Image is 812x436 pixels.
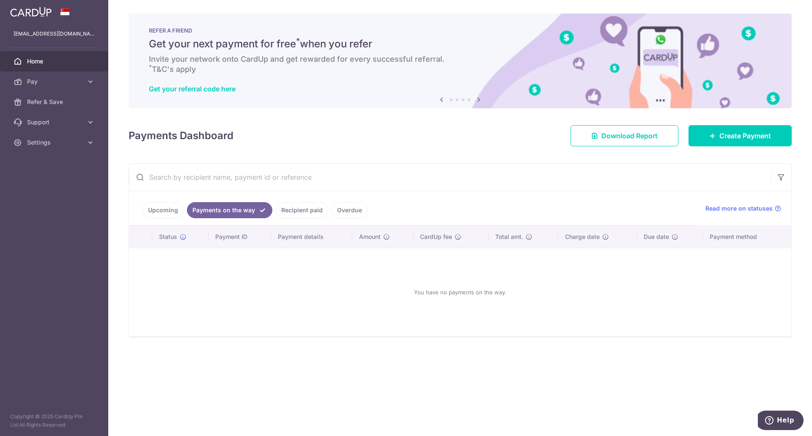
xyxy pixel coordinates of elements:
[149,37,771,51] h5: Get your next payment for free when you refer
[129,164,771,191] input: Search by recipient name, payment id or reference
[143,202,184,218] a: Upcoming
[149,27,771,34] p: REFER A FRIEND
[208,226,271,248] th: Payment ID
[420,233,452,241] span: CardUp fee
[27,138,83,147] span: Settings
[149,85,236,93] a: Get your referral code here
[705,204,773,213] span: Read more on statuses
[758,411,804,432] iframe: Opens a widget where you can find more information
[359,233,381,241] span: Amount
[689,125,792,146] a: Create Payment
[571,125,678,146] a: Download Report
[332,202,368,218] a: Overdue
[495,233,523,241] span: Total amt.
[14,30,95,38] p: [EMAIL_ADDRESS][DOMAIN_NAME]
[271,226,352,248] th: Payment details
[703,226,791,248] th: Payment method
[129,14,792,108] img: RAF banner
[27,77,83,86] span: Pay
[276,202,328,218] a: Recipient paid
[601,131,658,141] span: Download Report
[719,131,771,141] span: Create Payment
[139,255,781,329] div: You have no payments on the way.
[565,233,600,241] span: Charge date
[129,128,233,143] h4: Payments Dashboard
[705,204,781,213] a: Read more on statuses
[187,202,272,218] a: Payments on the way
[10,7,52,17] img: CardUp
[27,118,83,126] span: Support
[27,57,83,66] span: Home
[149,54,771,74] h6: Invite your network onto CardUp and get rewarded for every successful referral. T&C's apply
[159,233,177,241] span: Status
[644,233,669,241] span: Due date
[27,98,83,106] span: Refer & Save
